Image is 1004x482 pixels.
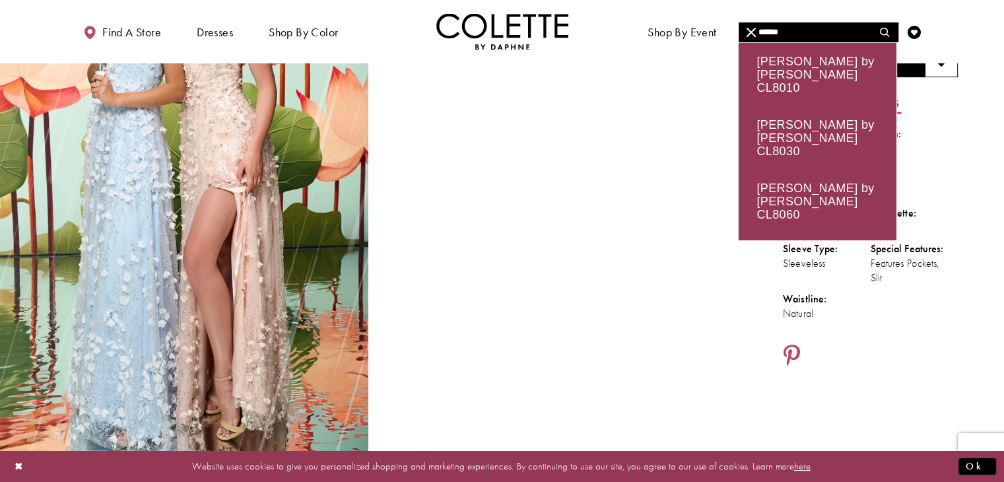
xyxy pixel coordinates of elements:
a: Check Wishlist [904,13,924,50]
span: Find a store [102,26,161,39]
div: Silhouette: [871,206,958,221]
a: Meet the designer [749,13,847,50]
div: Waistline: [783,292,871,306]
div: A-Line [871,221,958,235]
div: Sleeve Type: [783,242,871,256]
div: [PERSON_NAME] by [PERSON_NAME] CL8060 [739,170,896,233]
div: [PERSON_NAME] by [PERSON_NAME] CL8030 [739,106,896,170]
a: Share using Pinterest - Opens in new tab [783,344,801,369]
div: [PERSON_NAME] by [PERSON_NAME] CL8070 [739,233,896,296]
a: Toggle search [875,13,895,50]
div: [PERSON_NAME] by [PERSON_NAME] CL8010 [739,43,896,106]
span: Dresses [197,26,233,39]
button: Close Dialog [8,455,30,478]
img: Colette by Daphne [436,13,568,50]
a: here [794,460,811,473]
div: Long [871,141,958,156]
button: Submit Search [872,22,898,42]
a: Find a store [80,13,164,50]
span: Shop by color [269,26,338,39]
div: Search form [739,22,898,42]
div: Length: [871,127,958,141]
span: Shop By Event [644,13,720,50]
button: Close Search [739,22,764,42]
div: Natural [783,306,871,321]
p: Website uses cookies to give you personalized shopping and marketing experiences. By continuing t... [95,458,909,475]
div: Special Features: [871,242,958,256]
span: Dresses [193,13,236,50]
button: Submit Dialog [958,458,996,475]
input: Search [739,22,898,42]
div: Sleeveless [783,256,871,271]
span: Shop by color [265,13,341,50]
div: Features Pockets, Slit [871,256,958,285]
a: Visit Home Page [436,13,568,50]
span: Shop By Event [648,26,716,39]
